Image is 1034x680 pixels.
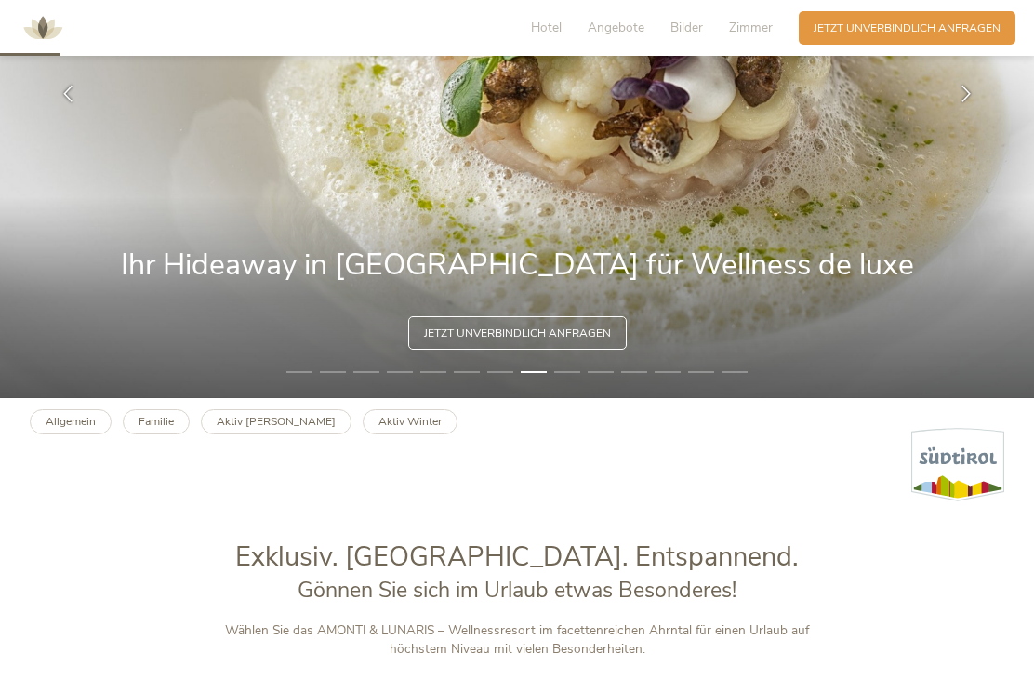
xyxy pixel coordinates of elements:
span: Jetzt unverbindlich anfragen [814,20,1001,36]
a: Allgemein [30,409,112,434]
a: AMONTI & LUNARIS Wellnessresort [15,22,71,33]
p: Wählen Sie das AMONTI & LUNARIS – Wellnessresort im facettenreichen Ahrntal für einen Urlaub auf ... [206,621,828,660]
span: Zimmer [729,19,773,36]
span: Gönnen Sie sich im Urlaub etwas Besonderes! [298,576,736,605]
span: Angebote [588,19,644,36]
span: Bilder [670,19,703,36]
b: Aktiv [PERSON_NAME] [217,414,336,429]
span: Jetzt unverbindlich anfragen [424,326,611,341]
span: Hotel [531,19,562,36]
a: Familie [123,409,190,434]
a: Aktiv Winter [363,409,457,434]
span: Exklusiv. [GEOGRAPHIC_DATA]. Entspannend. [235,539,799,575]
img: Südtirol [911,428,1004,501]
a: Aktiv [PERSON_NAME] [201,409,351,434]
b: Familie [139,414,174,429]
b: Aktiv Winter [378,414,442,429]
b: Allgemein [46,414,96,429]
